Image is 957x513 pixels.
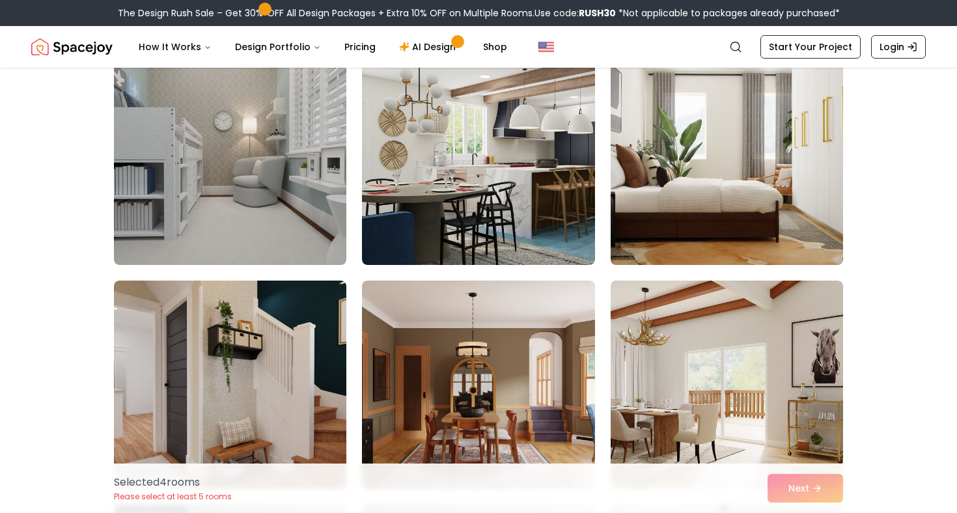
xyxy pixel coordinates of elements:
[616,7,840,20] span: *Not applicable to packages already purchased*
[31,34,113,60] a: Spacejoy
[114,57,346,265] img: Room room-31
[31,34,113,60] img: Spacejoy Logo
[114,281,346,489] img: Room room-34
[362,281,594,489] img: Room room-35
[362,57,594,265] img: Room room-32
[31,26,926,68] nav: Global
[534,7,616,20] span: Use code:
[611,281,843,489] img: Room room-36
[114,475,232,490] p: Selected 4 room s
[389,34,470,60] a: AI Design
[473,34,518,60] a: Shop
[128,34,222,60] button: How It Works
[605,51,849,270] img: Room room-33
[579,7,616,20] b: RUSH30
[225,34,331,60] button: Design Portfolio
[114,492,232,502] p: Please select at least 5 rooms
[118,7,840,20] div: The Design Rush Sale – Get 30% OFF All Design Packages + Extra 10% OFF on Multiple Rooms.
[760,35,861,59] a: Start Your Project
[334,34,386,60] a: Pricing
[871,35,926,59] a: Login
[538,39,554,55] img: United States
[128,34,518,60] nav: Main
